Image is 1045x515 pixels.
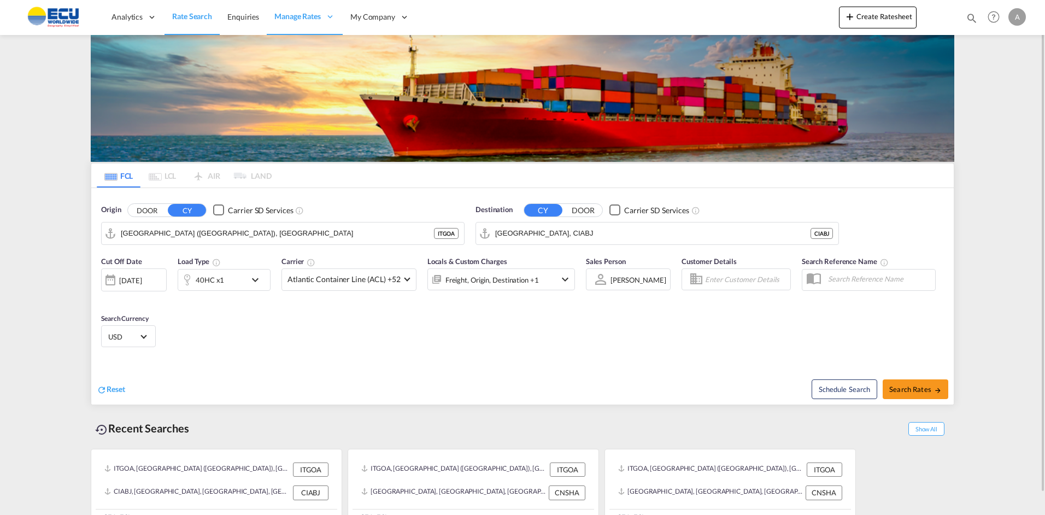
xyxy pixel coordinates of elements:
button: icon-plus 400-fgCreate Ratesheet [839,7,917,28]
input: Enter Customer Details [705,271,787,288]
md-select: Select Currency: $ USDUnited States Dollar [107,329,150,344]
md-icon: The selected Trucker/Carrierwill be displayed in the rate results If the rates are from another f... [307,258,315,267]
div: CIABJ [293,485,328,500]
md-icon: Unchecked: Search for CY (Container Yard) services for all selected carriers.Checked : Search for... [691,206,700,215]
div: ITGOA [807,463,842,477]
span: Reset [107,384,125,394]
md-icon: icon-refresh [97,385,107,395]
div: icon-magnify [966,12,978,28]
input: Search by Port [495,225,811,242]
div: CNSHA, Shanghai, China, Greater China & Far East Asia, Asia Pacific [618,485,803,500]
md-icon: icon-arrow-right [934,387,942,394]
div: CIABJ [811,228,833,239]
span: Search Reference Name [802,257,889,266]
span: USD [108,332,139,342]
md-checkbox: Checkbox No Ink [213,204,293,216]
span: Customer Details [682,257,737,266]
div: CIABJ, Abidjan, Côte d'Ivoire, Western Africa, Africa [104,485,290,500]
div: CNSHA, Shanghai, China, Greater China & Far East Asia, Asia Pacific [361,485,546,500]
span: Carrier [281,257,315,266]
div: [PERSON_NAME] [610,276,666,284]
div: A [1008,8,1026,26]
md-icon: Unchecked: Search for CY (Container Yard) services for all selected carriers.Checked : Search for... [295,206,304,215]
md-icon: icon-information-outline [212,258,221,267]
span: Search Currency [101,314,149,323]
button: CY [524,204,562,216]
button: Note: By default Schedule search will only considerorigin ports, destination ports and cut off da... [812,379,877,399]
button: DOOR [564,204,602,216]
md-checkbox: Checkbox No Ink [609,204,689,216]
button: Search Ratesicon-arrow-right [883,379,948,399]
div: ITGOA, Genova (Genoa), Italy, Southern Europe, Europe [361,463,547,477]
button: CY [168,204,206,216]
span: Locals & Custom Charges [427,257,507,266]
md-input-container: Genova (Genoa), ITGOA [102,223,464,244]
md-datepicker: Select [101,290,109,305]
div: ITGOA, Genova (Genoa), Italy, Southern Europe, Europe [104,463,290,477]
div: icon-refreshReset [97,384,125,396]
span: Atlantic Container Line (ACL) +52 [287,274,401,285]
span: Sales Person [586,257,626,266]
md-select: Sales Person: Andrea Tumiati [609,272,667,288]
span: Analytics [111,11,143,22]
div: [DATE] [101,268,167,291]
span: My Company [350,11,395,22]
div: ITGOA [550,463,585,477]
span: Origin [101,204,121,215]
div: Carrier SD Services [228,205,293,216]
div: 40HC x1icon-chevron-down [178,269,271,291]
div: Freight Origin Destination Factory Stuffingicon-chevron-down [427,268,575,290]
span: Show All [908,422,944,436]
md-icon: icon-magnify [966,12,978,24]
md-icon: Your search will be saved by the below given name [880,258,889,267]
div: ITGOA, Genova (Genoa), Italy, Southern Europe, Europe [618,463,804,477]
md-input-container: Abidjan, CIABJ [476,223,838,244]
md-icon: icon-chevron-down [559,273,572,286]
div: Help [984,8,1008,27]
span: Cut Off Date [101,257,142,266]
div: ITGOA [434,228,459,239]
input: Search Reference Name [823,271,935,287]
img: 6cccb1402a9411edb762cf9624ab9cda.png [16,5,90,30]
div: 40HC x1 [196,272,224,288]
div: Recent Searches [91,416,193,441]
span: Destination [475,204,513,215]
div: CNSHA [806,485,842,500]
div: Origin DOOR CY Checkbox No InkUnchecked: Search for CY (Container Yard) services for all selected... [91,188,954,405]
span: Help [984,8,1003,26]
div: Carrier SD Services [624,205,689,216]
md-icon: icon-chevron-down [249,273,267,286]
div: CNSHA [549,485,585,500]
span: Load Type [178,257,221,266]
md-icon: icon-backup-restore [95,423,108,436]
div: [DATE] [119,276,142,285]
div: ITGOA [293,463,328,477]
img: LCL+%26+FCL+BACKGROUND.png [91,35,954,162]
md-tab-item: FCL [97,163,140,188]
span: Enquiries [227,12,259,21]
md-icon: icon-plus 400-fg [843,10,856,23]
md-pagination-wrapper: Use the left and right arrow keys to navigate between tabs [97,163,272,188]
button: DOOR [128,204,166,216]
span: Search Rates [889,385,942,394]
div: Freight Origin Destination Factory Stuffing [445,272,539,288]
span: Rate Search [172,11,212,21]
span: Manage Rates [274,11,321,22]
input: Search by Port [121,225,434,242]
